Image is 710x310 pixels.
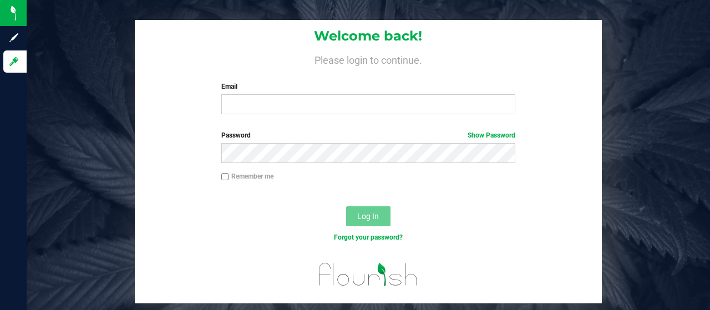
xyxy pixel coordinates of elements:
[221,173,229,181] input: Remember me
[357,212,379,221] span: Log In
[135,53,601,66] h4: Please login to continue.
[310,255,427,294] img: flourish_logo.svg
[8,56,19,67] inline-svg: Log in
[468,131,515,139] a: Show Password
[334,233,403,241] a: Forgot your password?
[346,206,390,226] button: Log In
[221,82,516,92] label: Email
[221,171,273,181] label: Remember me
[8,32,19,43] inline-svg: Sign up
[221,131,251,139] span: Password
[135,29,601,43] h1: Welcome back!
